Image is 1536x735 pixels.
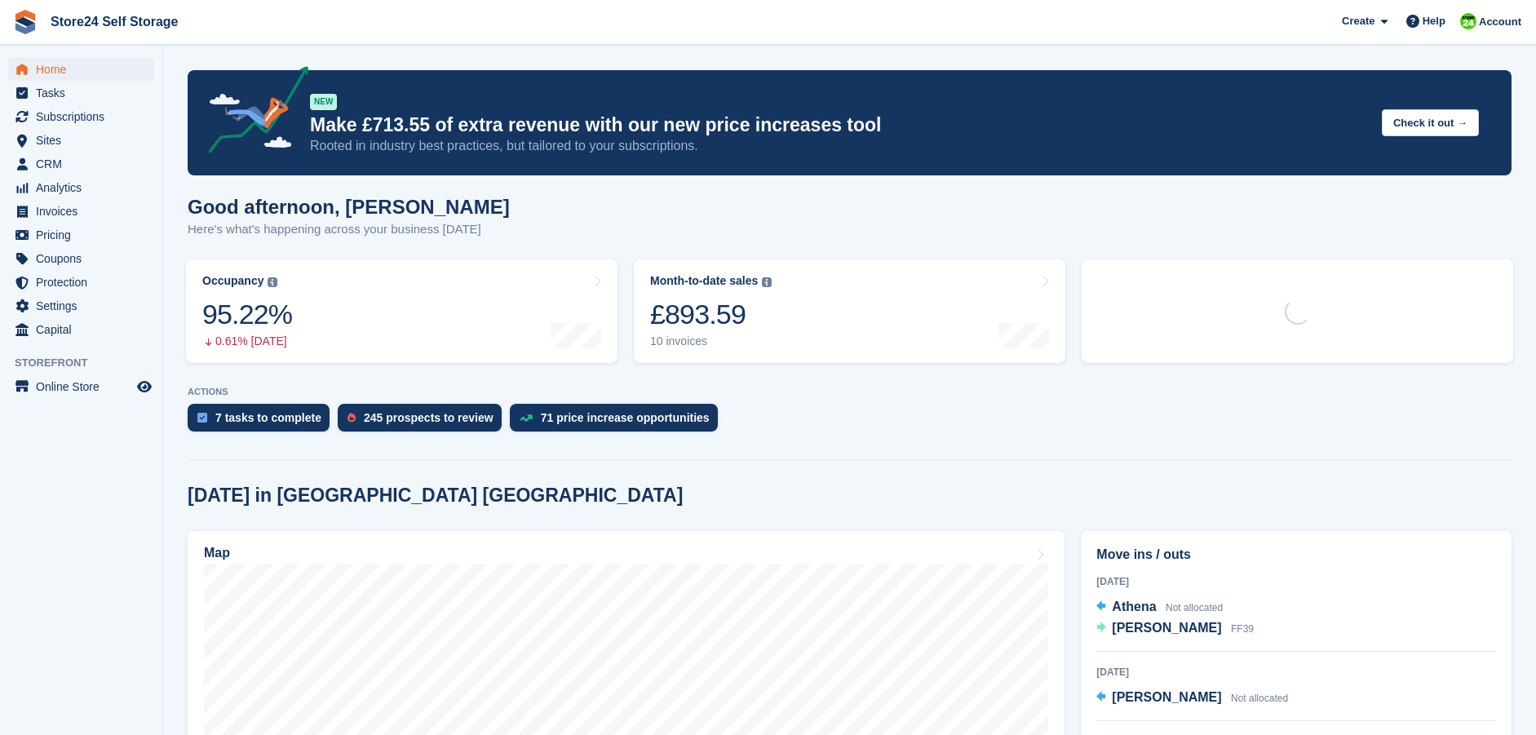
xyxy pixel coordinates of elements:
[36,294,134,317] span: Settings
[310,94,337,110] div: NEW
[36,105,134,128] span: Subscriptions
[541,411,710,424] div: 71 price increase opportunities
[1342,13,1374,29] span: Create
[310,113,1369,137] p: Make £713.55 of extra revenue with our new price increases tool
[188,387,1512,397] p: ACTIONS
[268,277,277,287] img: icon-info-grey-7440780725fd019a000dd9b08b2336e03edf1995a4989e88bcd33f0948082b44.svg
[36,375,134,398] span: Online Store
[13,10,38,34] img: stora-icon-8386f47178a22dfd0bd8f6a31ec36ba5ce8667c1dd55bd0f319d3a0aa187defe.svg
[1423,13,1445,29] span: Help
[195,66,309,159] img: price-adjustments-announcement-icon-8257ccfd72463d97f412b2fc003d46551f7dbcb40ab6d574587a9cd5c0d94...
[310,137,1369,155] p: Rooted in industry best practices, but tailored to your subscriptions.
[634,259,1065,363] a: Month-to-date sales £893.59 10 invoices
[650,274,758,288] div: Month-to-date sales
[8,247,154,270] a: menu
[202,274,263,288] div: Occupancy
[36,271,134,294] span: Protection
[135,377,154,396] a: Preview store
[8,375,154,398] a: menu
[188,196,510,218] h1: Good afternoon, [PERSON_NAME]
[364,411,494,424] div: 245 prospects to review
[8,105,154,128] a: menu
[36,247,134,270] span: Coupons
[650,298,772,331] div: £893.59
[36,224,134,246] span: Pricing
[1112,690,1221,704] span: [PERSON_NAME]
[188,220,510,239] p: Here's what's happening across your business [DATE]
[1479,14,1521,30] span: Account
[36,176,134,199] span: Analytics
[650,334,772,348] div: 10 invoices
[510,404,726,440] a: 71 price increase opportunities
[1231,623,1254,635] span: FF39
[1231,693,1288,704] span: Not allocated
[1112,621,1221,635] span: [PERSON_NAME]
[186,259,617,363] a: Occupancy 95.22% 0.61% [DATE]
[36,318,134,341] span: Capital
[8,129,154,152] a: menu
[8,153,154,175] a: menu
[8,58,154,81] a: menu
[8,224,154,246] a: menu
[215,411,321,424] div: 7 tasks to complete
[1112,600,1156,613] span: Athena
[197,413,207,423] img: task-75834270c22a3079a89374b754ae025e5fb1db73e45f91037f5363f120a921f8.svg
[36,129,134,152] span: Sites
[1096,597,1223,618] a: Athena Not allocated
[36,200,134,223] span: Invoices
[202,334,292,348] div: 0.61% [DATE]
[44,8,185,35] a: Store24 Self Storage
[1166,602,1223,613] span: Not allocated
[36,58,134,81] span: Home
[1096,618,1254,640] a: [PERSON_NAME] FF39
[8,200,154,223] a: menu
[1382,109,1479,136] button: Check it out →
[1096,688,1288,709] a: [PERSON_NAME] Not allocated
[36,82,134,104] span: Tasks
[1096,574,1496,589] div: [DATE]
[347,413,356,423] img: prospect-51fa495bee0391a8d652442698ab0144808aea92771e9ea1ae160a38d050c398.svg
[8,294,154,317] a: menu
[8,318,154,341] a: menu
[8,82,154,104] a: menu
[338,404,510,440] a: 245 prospects to review
[1096,665,1496,680] div: [DATE]
[520,414,533,422] img: price_increase_opportunities-93ffe204e8149a01c8c9dc8f82e8f89637d9d84a8eef4429ea346261dce0b2c0.svg
[1096,545,1496,565] h2: Move ins / outs
[188,485,683,507] h2: [DATE] in [GEOGRAPHIC_DATA] [GEOGRAPHIC_DATA]
[762,277,772,287] img: icon-info-grey-7440780725fd019a000dd9b08b2336e03edf1995a4989e88bcd33f0948082b44.svg
[8,176,154,199] a: menu
[1460,13,1476,29] img: Robert Sears
[204,546,230,560] h2: Map
[8,271,154,294] a: menu
[15,355,162,371] span: Storefront
[36,153,134,175] span: CRM
[188,404,338,440] a: 7 tasks to complete
[202,298,292,331] div: 95.22%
